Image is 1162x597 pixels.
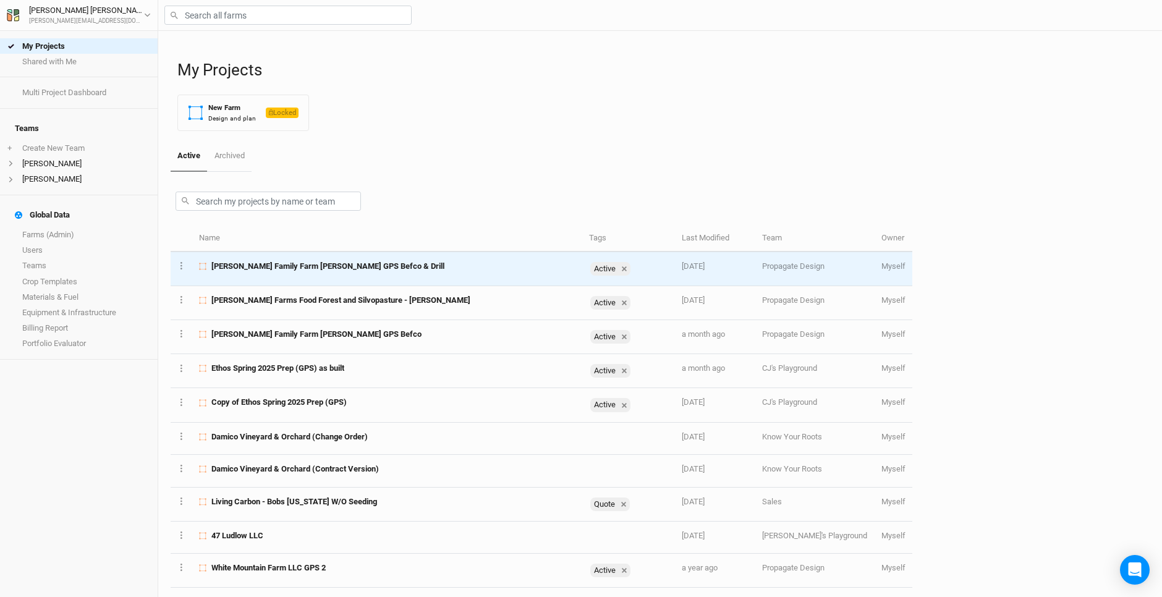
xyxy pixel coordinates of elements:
span: Locked [266,108,299,118]
td: Know Your Roots [755,455,874,487]
div: Active [590,296,618,310]
div: Active [590,364,618,378]
div: Active [590,330,630,344]
span: Rudolph Family Farm Bob GPS Befco [211,329,422,340]
td: Propagate Design [755,286,874,320]
th: Owner [875,226,912,252]
span: Copy of Ethos Spring 2025 Prep (GPS) [211,397,347,408]
div: Active [590,398,618,412]
td: [PERSON_NAME]'s Playground [755,522,874,554]
div: Active [590,564,618,577]
span: bob@propagateventures.com [881,497,905,506]
div: Active [590,330,618,344]
span: Sep 14, 2024 7:25 PM [682,563,718,572]
a: Active [171,141,207,172]
span: May 5, 2025 3:13 PM [682,432,705,441]
td: CJ's Playground [755,354,874,388]
td: CJ's Playground [755,388,874,422]
div: Quote [590,497,617,511]
span: bob@propagateventures.com [881,432,905,441]
span: Jul 12, 2025 6:44 PM [682,329,725,339]
span: Jan 12, 2025 2:50 PM [682,497,705,506]
td: Propagate Design [755,320,874,354]
h4: Teams [7,116,150,141]
div: [PERSON_NAME][EMAIL_ADDRESS][DOMAIN_NAME] [29,17,144,26]
a: Archived [207,141,251,171]
h1: My Projects [177,61,1150,80]
div: Active [590,564,630,577]
input: Search all farms [164,6,412,25]
span: Ethos Spring 2025 Prep (GPS) as built [211,363,344,374]
span: White Mountain Farm LLC GPS 2 [211,562,326,574]
span: May 5, 2025 2:27 PM [682,464,705,473]
span: Jul 23, 2025 12:13 AM [682,261,705,271]
input: Search my projects by name or team [176,192,361,211]
span: 47 Ludlow LLC [211,530,263,541]
div: Active [590,296,630,310]
span: + [7,143,12,153]
div: Design and plan [208,114,256,123]
span: Wally Farms Food Forest and Silvopasture - BOB [211,295,470,306]
td: Sales [755,488,874,522]
span: Rudolph Family Farm Bob GPS Befco & Drill [211,261,444,272]
div: Active [590,364,630,378]
span: bob@propagateventures.com [881,397,905,407]
span: Jun 27, 2025 7:56 PM [682,363,725,373]
span: May 15, 2025 8:55 PM [682,397,705,407]
div: Open Intercom Messenger [1120,555,1150,585]
th: Tags [582,226,675,252]
div: [PERSON_NAME] [PERSON_NAME] [29,4,144,17]
span: bob@propagateventures.com [881,329,905,339]
span: Damico Vineyard & Orchard (Change Order) [211,431,368,442]
th: Name [192,226,582,252]
span: Damico Vineyard & Orchard (Contract Version) [211,464,379,475]
td: Know Your Roots [755,423,874,455]
td: Propagate Design [755,554,874,588]
span: Jul 23, 2025 12:10 AM [682,295,705,305]
span: Oct 1, 2024 12:36 PM [682,531,705,540]
button: [PERSON_NAME] [PERSON_NAME][PERSON_NAME][EMAIL_ADDRESS][DOMAIN_NAME] [6,4,151,26]
span: bob@propagateventures.com [881,464,905,473]
button: New FarmDesign and planLocked [177,95,309,131]
span: bob@propagateventures.com [881,563,905,572]
div: Active [590,262,630,276]
span: Living Carbon - Bobs Alabama W/O Seeding [211,496,377,507]
span: bob@propagateventures.com [881,295,905,305]
th: Team [755,226,874,252]
span: bob@propagateventures.com [881,531,905,540]
div: Active [590,262,618,276]
div: New Farm [208,103,256,113]
div: Global Data [15,210,70,220]
div: Quote [590,497,630,511]
td: Propagate Design [755,252,874,286]
span: bob@propagateventures.com [881,363,905,373]
div: Active [590,398,630,412]
th: Last Modified [675,226,755,252]
span: bob@propagateventures.com [881,261,905,271]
